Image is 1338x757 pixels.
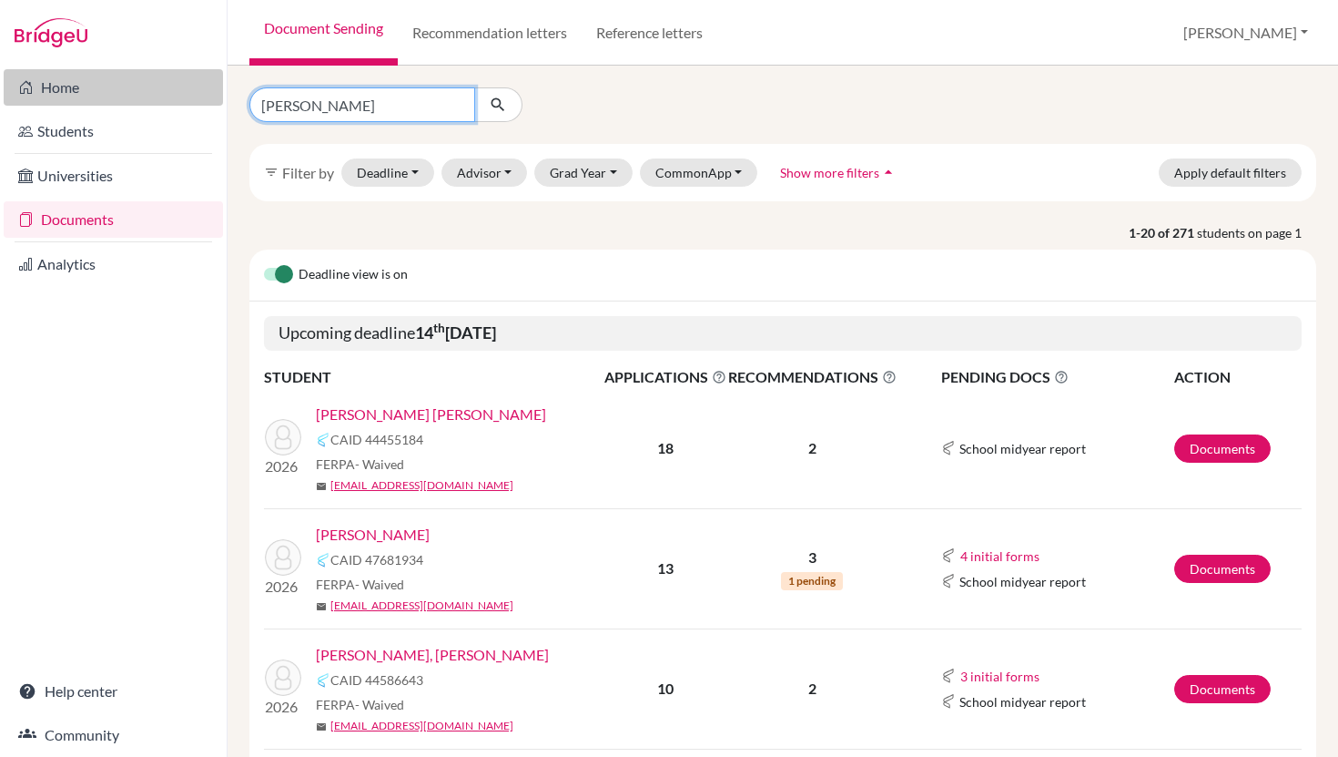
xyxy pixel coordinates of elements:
[941,694,956,709] img: Common App logo
[1173,365,1302,389] th: ACTION
[657,680,674,697] b: 10
[441,159,528,187] button: Advisor
[330,598,513,614] a: [EMAIL_ADDRESS][DOMAIN_NAME]
[316,553,330,568] img: Common App logo
[4,717,223,753] a: Community
[316,601,327,612] span: mail
[959,546,1040,567] button: 4 initial forms
[4,113,223,149] a: Students
[316,433,330,447] img: Common App logo
[265,660,301,696] img: Castro Martinez III, Celso Miguel
[959,572,1086,591] span: School midyear report
[265,419,301,455] img: Arguello Martinez, Juan Pablo
[316,575,404,594] span: FERPA
[355,577,404,592] span: - Waived
[781,572,843,590] span: 1 pending
[249,87,475,122] input: Find student by name...
[728,366,897,388] span: RECOMMENDATIONS
[330,718,513,734] a: [EMAIL_ADDRESS][DOMAIN_NAME]
[330,477,513,494] a: [EMAIL_ADDRESS][DOMAIN_NAME]
[330,670,423,690] span: CAID 44586643
[941,366,1173,388] span: PENDING DOCS
[4,201,223,238] a: Documents
[534,159,633,187] button: Grad Year
[341,159,434,187] button: Deadline
[1129,223,1197,242] strong: 1-20 of 271
[264,316,1302,351] h5: Upcoming deadline
[415,322,496,343] b: 14 [DATE]
[316,673,330,688] img: Common App logo
[765,159,913,187] button: Show more filtersarrow_drop_up
[265,539,301,576] img: Bergman, Nicole
[959,439,1086,458] span: School midyear report
[1175,15,1316,50] button: [PERSON_NAME]
[1197,223,1316,242] span: students on page 1
[941,574,956,588] img: Common App logo
[941,548,956,563] img: Common App logo
[959,666,1040,687] button: 3 initial forms
[330,550,423,569] span: CAID 47681934
[728,437,897,459] p: 2
[4,246,223,282] a: Analytics
[355,456,404,472] span: - Waived
[879,163,897,181] i: arrow_drop_up
[316,695,404,714] span: FERPA
[282,164,334,181] span: Filter by
[1159,159,1302,187] button: Apply default filters
[1174,675,1271,703] a: Documents
[265,696,301,718] p: 2026
[604,366,726,388] span: APPLICATIONS
[299,264,408,286] span: Deadline view is on
[15,18,87,47] img: Bridge-U
[640,159,758,187] button: CommonApp
[355,697,404,712] span: - Waived
[657,559,674,577] b: 13
[433,321,445,335] sup: th
[264,165,279,179] i: filter_list
[941,441,956,455] img: Common App logo
[316,455,404,474] span: FERPA
[1174,435,1271,463] a: Documents
[1174,555,1271,583] a: Documents
[4,673,223,710] a: Help center
[316,404,546,425] a: [PERSON_NAME] [PERSON_NAME]
[959,692,1086,711] span: School midyear report
[657,439,674,456] b: 18
[264,365,603,389] th: STUDENT
[780,165,879,180] span: Show more filters
[4,158,223,194] a: Universities
[265,576,301,598] p: 2026
[4,69,223,106] a: Home
[316,721,327,732] span: mail
[728,547,897,568] p: 3
[316,481,327,492] span: mail
[941,669,956,683] img: Common App logo
[265,455,301,477] p: 2026
[316,524,430,546] a: [PERSON_NAME]
[330,430,423,449] span: CAID 44455184
[728,678,897,700] p: 2
[316,644,549,666] a: [PERSON_NAME], [PERSON_NAME]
